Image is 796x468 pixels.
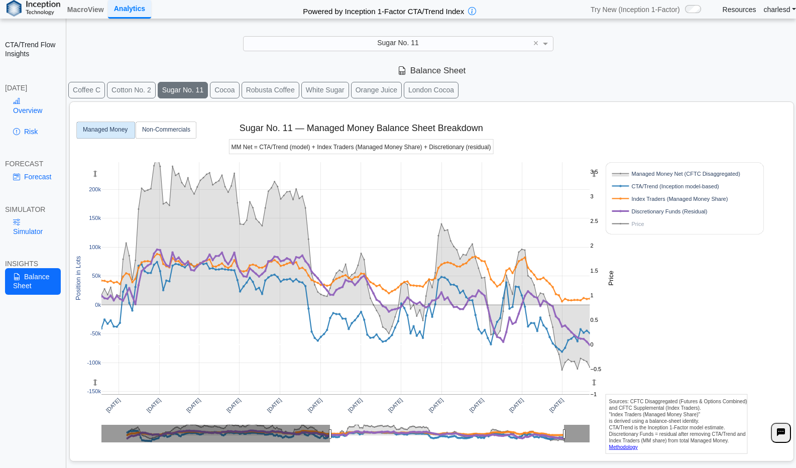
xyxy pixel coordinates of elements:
div: SIMULATOR [5,205,61,214]
button: London Cocoa [404,82,459,98]
h2: Powered by Inception 1-Factor CTA/Trend Index [299,3,468,17]
tspan: "Index Traders (Managed Money Share)" [609,412,701,417]
tspan: Index Traders (MM share) from total Managed Money. [609,438,729,443]
button: Orange Juice [351,82,402,98]
tspan: is derived using a balance-sheet identity. [609,418,700,424]
a: Simulator [5,214,61,240]
span: × [533,39,539,48]
tspan: and CFTC Supplemental (Index Traders). [609,405,701,411]
div: INSIGHTS [5,259,61,268]
a: Methodology [609,444,638,450]
a: Forecast [5,168,61,185]
tspan: CTA/Trend is the Inception 1-Factor model estimate. [609,425,725,430]
button: Sugar No. 11 [158,82,208,98]
a: Overview [5,93,61,119]
button: Coffee C [68,82,105,98]
text: Non-Commercials [142,126,190,133]
a: Resources [723,5,756,14]
a: Balance Sheet [5,268,61,294]
button: Cocoa [210,82,239,98]
a: MacroView [63,1,108,18]
button: Cotton No. 2 [107,82,156,98]
text: Managed Money [83,126,128,133]
tspan: Sources: CFTC Disaggregated (Futures & Options Combined) [609,399,747,404]
h2: CTA/Trend Flow Insights [5,40,61,58]
a: Risk [5,123,61,140]
div: [DATE] [5,83,61,92]
tspan: Discretionary Funds = residual after removing CTA/Trend and [609,431,746,437]
button: Robusta Coffee [242,82,299,98]
span: Balance Sheet [398,66,466,75]
span: Sugar No. 11 [377,39,419,47]
span: Clear value [532,37,540,51]
button: White Sugar [301,82,349,98]
span: Try New (Inception 1-Factor) [591,5,680,14]
div: FORECAST [5,159,61,168]
a: charlesd [764,5,796,14]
